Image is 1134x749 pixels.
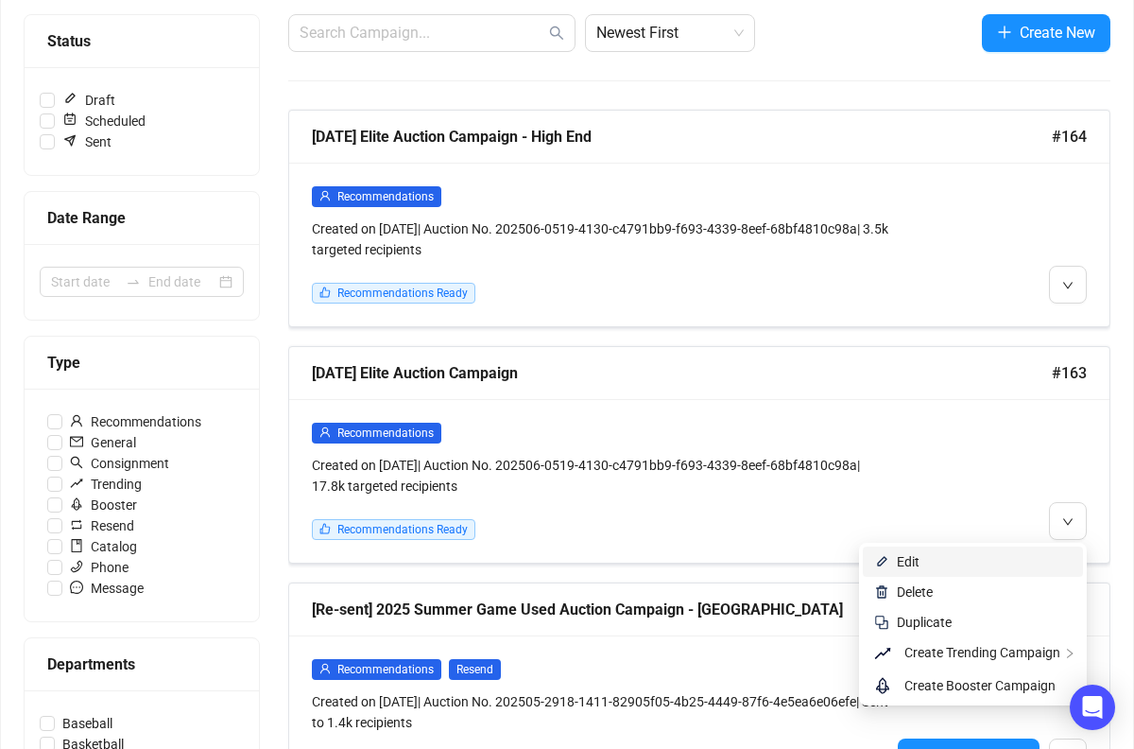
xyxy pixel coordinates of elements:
[70,477,83,490] span: rise
[337,287,468,300] span: Recommendations Ready
[874,554,889,569] img: svg+xml;base64,PHN2ZyB4bWxucz0iaHR0cDovL3d3dy53My5vcmcvMjAwMC9zdmciIHhtbG5zOnhsaW5rPSJodHRwOi8vd3...
[312,455,890,496] div: Created on [DATE] | Auction No. 202506-0519-4130-c4791bb9-f693-4339-8eef-68bf4810c98a | 17.8k tar...
[126,274,141,289] span: swap-right
[312,125,1052,148] div: [DATE] Elite Auction Campaign - High End
[62,536,145,557] span: Catalog
[148,271,215,292] input: End date
[51,271,118,292] input: Start date
[47,206,236,230] div: Date Range
[70,518,83,531] span: retweet
[1052,125,1087,148] span: #164
[55,90,123,111] span: Draft
[337,523,468,536] span: Recommendations Ready
[70,581,83,594] span: message
[874,642,897,665] span: rise
[62,411,209,432] span: Recommendations
[70,414,83,427] span: user
[47,351,236,374] div: Type
[70,539,83,552] span: book
[449,659,501,680] span: Resend
[319,190,331,201] span: user
[312,598,1052,621] div: [Re-sent] 2025 Summer Game Used Auction Campaign - [GEOGRAPHIC_DATA]
[62,495,145,515] span: Booster
[126,274,141,289] span: to
[897,615,952,630] span: Duplicate
[47,653,236,676] div: Departments
[319,287,331,298] span: like
[70,497,83,511] span: rocket
[897,584,933,600] span: Delete
[70,435,83,448] span: mail
[874,674,897,697] span: rocket
[300,22,545,44] input: Search Campaign...
[312,691,890,733] div: Created on [DATE] | Auction No. 202505-2918-1411-82905f05-4b25-4449-87f6-4e5ea6e06efe | Sent to 1...
[319,523,331,534] span: like
[1020,21,1095,44] span: Create New
[55,713,120,734] span: Baseball
[70,456,83,469] span: search
[319,427,331,438] span: user
[55,111,153,131] span: Scheduled
[874,615,889,630] img: svg+xml;base64,PHN2ZyB4bWxucz0iaHR0cDovL3d3dy53My5vcmcvMjAwMC9zdmciIHdpZHRoPSIyNCIgaGVpZ2h0PSIyNC...
[62,515,142,536] span: Resend
[596,15,744,51] span: Newest First
[982,14,1110,52] button: Create New
[70,560,83,573] span: phone
[312,361,1052,385] div: [DATE] Elite Auction Campaign
[337,663,434,676] span: Recommendations
[904,645,1060,660] span: Create Trending Campaign
[549,26,564,41] span: search
[1062,280,1074,291] span: down
[62,578,151,599] span: Message
[337,427,434,440] span: Recommendations
[62,432,144,453] span: General
[55,131,119,152] span: Sent
[312,218,890,260] div: Created on [DATE] | Auction No. 202506-0519-4130-c4791bb9-f693-4339-8eef-68bf4810c98a | 3.5k targ...
[288,110,1110,327] a: [DATE] Elite Auction Campaign - High End#164userRecommendationsCreated on [DATE]| Auction No. 202...
[47,29,236,53] div: Status
[319,663,331,674] span: user
[1052,361,1087,385] span: #163
[874,584,889,600] img: svg+xml;base64,PHN2ZyB4bWxucz0iaHR0cDovL3d3dy53My5vcmcvMjAwMC9zdmciIHhtbG5zOnhsaW5rPSJodHRwOi8vd3...
[1062,516,1074,528] span: down
[904,678,1056,693] span: Create Booster Campaign
[62,557,136,578] span: Phone
[997,25,1012,40] span: plus
[288,346,1110,564] a: [DATE] Elite Auction Campaign#163userRecommendationsCreated on [DATE]| Auction No. 202506-0519-41...
[897,554,919,569] span: Edit
[1064,648,1075,659] span: right
[337,190,434,203] span: Recommendations
[62,474,149,495] span: Trending
[1070,685,1115,730] div: Open Intercom Messenger
[62,453,177,474] span: Consignment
